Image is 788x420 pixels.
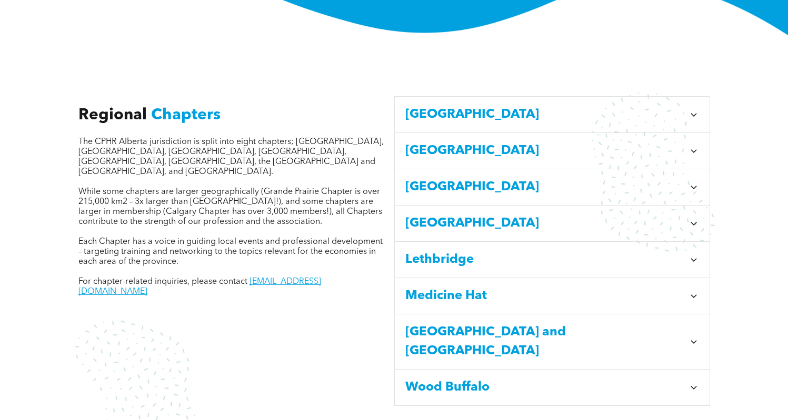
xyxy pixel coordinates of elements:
[151,107,221,123] span: Chapters
[78,138,384,176] span: The CPHR Alberta jurisdiction is split into eight chapters; [GEOGRAPHIC_DATA], [GEOGRAPHIC_DATA],...
[405,378,684,397] span: Wood Buffalo
[405,141,684,160] span: [GEOGRAPHIC_DATA]
[405,214,684,233] span: [GEOGRAPHIC_DATA]
[78,188,382,226] span: While some chapters are larger geographically (Grande Prairie Chapter is over 215,000 km2 – 3x la...
[405,323,684,361] span: [GEOGRAPHIC_DATA] and [GEOGRAPHIC_DATA]
[78,278,247,286] span: For chapter-related inquiries, please contact
[405,105,684,124] span: [GEOGRAPHIC_DATA]
[405,286,684,305] span: Medicine Hat
[78,107,147,123] span: Regional
[405,250,684,269] span: Lethbridge
[78,238,383,266] span: Each Chapter has a voice in guiding local events and professional development – targeting trainin...
[405,178,684,197] span: [GEOGRAPHIC_DATA]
